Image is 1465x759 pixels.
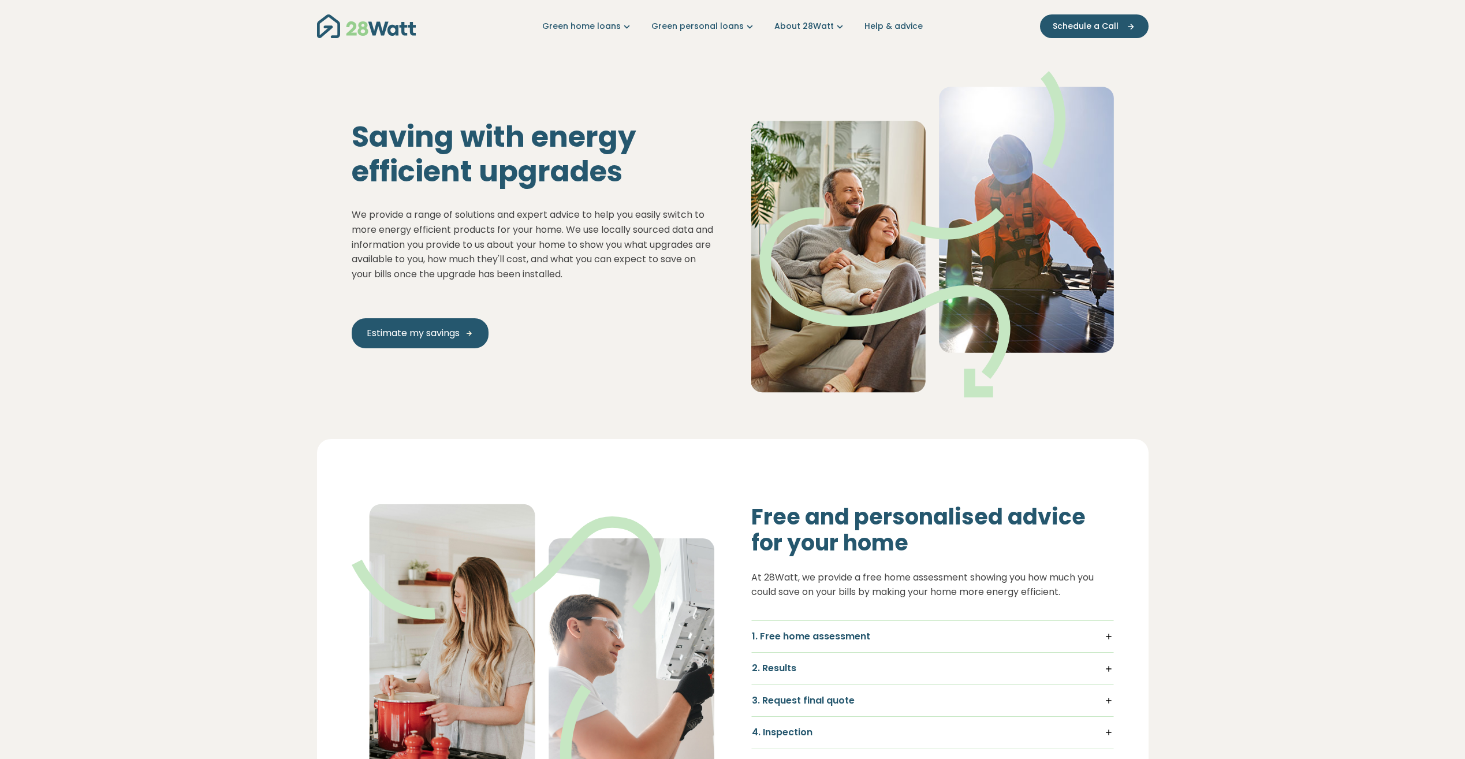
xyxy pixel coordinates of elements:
p: We provide a range of solutions and expert advice to help you easily switch to more energy effici... [352,207,714,281]
a: Estimate my savings [352,318,489,348]
h5: 3. Request final quote [752,694,1113,707]
h5: 1. Free home assessment [752,630,1113,643]
span: Schedule a Call [1053,20,1119,32]
a: Help & advice [864,20,923,32]
h5: 4. Inspection [752,726,1113,739]
span: Estimate my savings [367,326,460,340]
h1: Saving with energy efficient upgrades [352,120,714,189]
p: At 28Watt, we provide a free home assessment showing you how much you could save on your bills by... [751,570,1114,600]
h2: Free and personalised advice for your home [751,504,1114,556]
nav: Main navigation [317,12,1149,41]
a: About 28Watt [774,20,846,32]
a: Green home loans [542,20,633,32]
a: Green personal loans [651,20,756,32]
h5: 2. Results [752,662,1113,675]
img: 28Watt [317,14,416,38]
button: Schedule a Call [1040,14,1149,38]
iframe: Chat Widget [1407,704,1465,759]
